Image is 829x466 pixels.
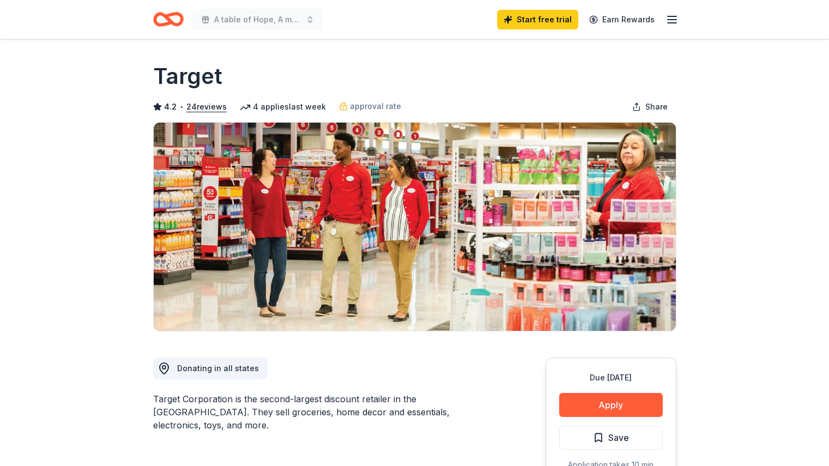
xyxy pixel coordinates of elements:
a: approval rate [339,100,401,113]
span: • [179,102,183,111]
span: 4.2 [164,100,177,113]
a: Earn Rewards [583,10,661,29]
a: Home [153,7,184,32]
span: approval rate [350,100,401,113]
div: 4 applies last week [240,100,326,113]
a: Start free trial [497,10,578,29]
button: Apply [559,393,663,417]
button: A table of Hope, A meal of Love [192,9,323,31]
span: A table of Hope, A meal of Love [214,13,301,26]
span: Donating in all states [177,364,259,373]
button: 24reviews [186,100,227,113]
span: Share [645,100,668,113]
div: Target Corporation is the second-largest discount retailer in the [GEOGRAPHIC_DATA]. They sell gr... [153,392,493,432]
button: Save [559,426,663,450]
span: Save [608,431,629,445]
img: Image for Target [154,123,676,331]
div: Due [DATE] [559,371,663,384]
h1: Target [153,61,222,92]
button: Share [624,96,676,118]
